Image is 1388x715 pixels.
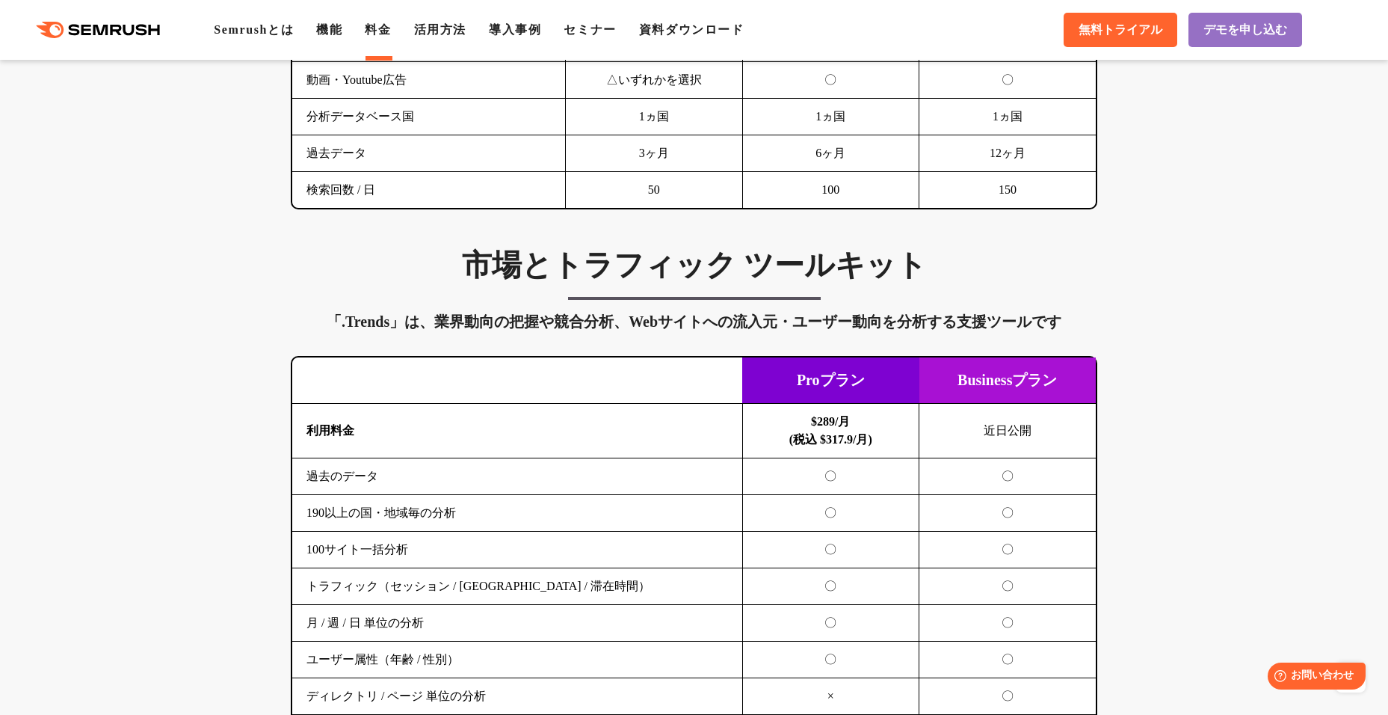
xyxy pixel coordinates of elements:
td: トラフィック（セッション / [GEOGRAPHIC_DATA] / 滞在時間） [292,568,742,605]
td: 〇 [919,605,1096,642]
td: 過去のデータ [292,458,742,495]
a: 料金 [365,23,391,36]
td: 〇 [742,568,919,605]
td: 1ヵ国 [919,99,1096,135]
a: 資料ダウンロード [639,23,744,36]
span: 無料トライアル [1079,22,1162,38]
td: 〇 [919,678,1096,715]
td: 〇 [742,458,919,495]
td: ユーザー属性（年齢 / 性別） [292,642,742,678]
td: 過去データ [292,135,566,172]
td: 〇 [742,532,919,568]
td: 〇 [742,495,919,532]
td: 〇 [742,62,919,99]
td: 検索回数 / 日 [292,172,566,209]
a: セミナー [564,23,616,36]
td: 〇 [919,62,1096,99]
td: 〇 [742,605,919,642]
a: 導入事例 [489,23,541,36]
td: 1ヵ国 [566,99,743,135]
td: 〇 [919,568,1096,605]
td: 〇 [919,642,1096,678]
a: 無料トライアル [1064,13,1177,47]
td: 月 / 週 / 日 単位の分析 [292,605,742,642]
td: 分析データベース国 [292,99,566,135]
td: ディレクトリ / ページ 単位の分析 [292,678,742,715]
a: Semrushとは [214,23,294,36]
td: 100 [742,172,919,209]
a: 機能 [316,23,342,36]
td: 150 [919,172,1096,209]
iframe: Help widget launcher [1255,657,1372,699]
div: 「.Trends」は、業界動向の把握や競合分析、Webサイトへの流入元・ユーザー動向を分析する支援ツールです [291,310,1097,334]
td: 〇 [919,495,1096,532]
td: Proプラン [742,357,919,404]
td: 3ヶ月 [566,135,743,172]
td: 動画・Youtube広告 [292,62,566,99]
a: デモを申し込む [1188,13,1302,47]
td: 12ヶ月 [919,135,1096,172]
td: 〇 [919,458,1096,495]
td: × [742,678,919,715]
a: 活用方法 [414,23,466,36]
td: 近日公開 [919,404,1096,458]
td: 190以上の国・地域毎の分析 [292,495,742,532]
td: Businessプラン [919,357,1096,404]
td: 〇 [919,532,1096,568]
b: $289/月 (税込 $317.9/月) [789,415,872,446]
td: 6ヶ月 [742,135,919,172]
td: △いずれかを選択 [566,62,743,99]
h3: 市場とトラフィック ツールキット [291,247,1097,284]
td: 100サイト一括分析 [292,532,742,568]
td: 〇 [742,642,919,678]
td: 50 [566,172,743,209]
span: デモを申し込む [1203,22,1287,38]
td: 1ヵ国 [742,99,919,135]
b: 利用料金 [306,424,354,437]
